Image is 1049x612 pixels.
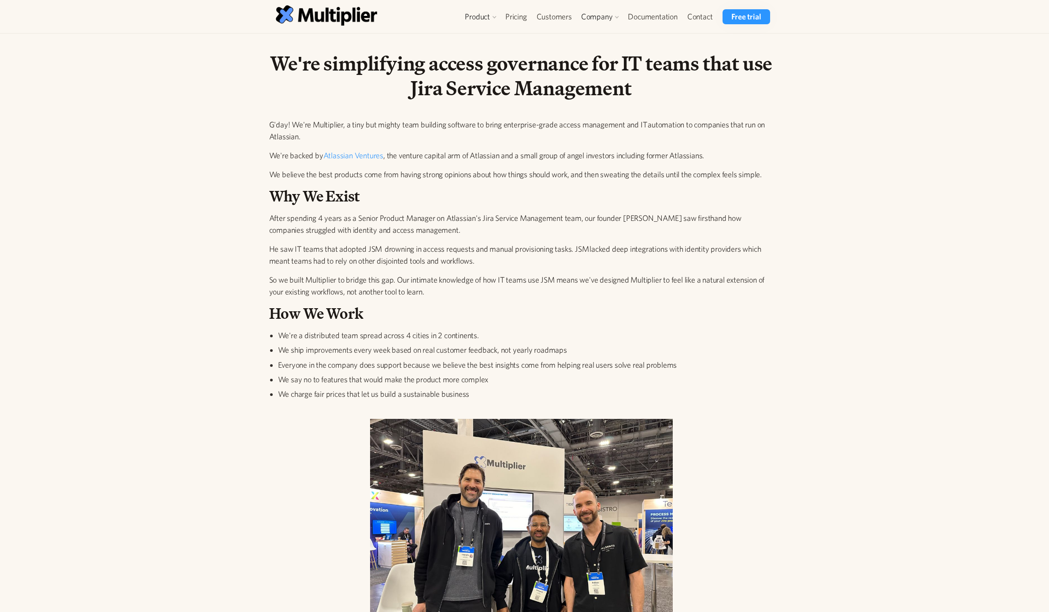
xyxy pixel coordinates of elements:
[623,9,682,24] a: Documentation
[278,344,774,355] li: We ship improvements every week based on real customer feedback, not yearly roadmaps
[581,11,613,22] div: Company
[269,119,774,142] p: G'day! We're Multiplier, a tiny but mighty team building software to bring enterprise-grade acces...
[278,374,774,385] li: We say no to features that would make the product more complex
[682,9,718,24] a: Contact
[577,9,623,24] div: Company
[500,9,532,24] a: Pricing
[723,9,770,24] a: Free trial
[269,187,774,205] h2: Why We Exist
[465,11,490,22] div: Product
[460,9,500,24] div: Product
[269,212,774,236] p: After spending 4 years as a Senior Product Manager on Atlassian's Jira Service Management team, o...
[532,9,577,24] a: Customers
[269,168,774,180] p: We believe the best products come from having strong opinions about how things should work, and t...
[269,149,774,161] p: We're backed by , the venture capital arm of Atlassian and a small group of angel investors inclu...
[269,51,774,101] h1: We're simplifying access governance for IT teams that use Jira Service Management
[278,330,774,341] li: We're a distributed team spread across 4 cities in 2 continents.
[323,151,383,160] a: Atlassian Ventures
[269,305,774,323] h2: How We Work
[269,243,774,267] p: He saw IT teams that adopted JSM drowning in access requests and manual provisioning tasks. JSM l...
[278,359,774,370] li: Everyone in the company does support because we believe the best insights come from helping real ...
[269,274,774,298] p: So we built Multiplier to bridge this gap. Our intimate knowledge of how IT teams use JSM means w...
[278,388,774,399] li: We charge fair prices that let us build a sustainable business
